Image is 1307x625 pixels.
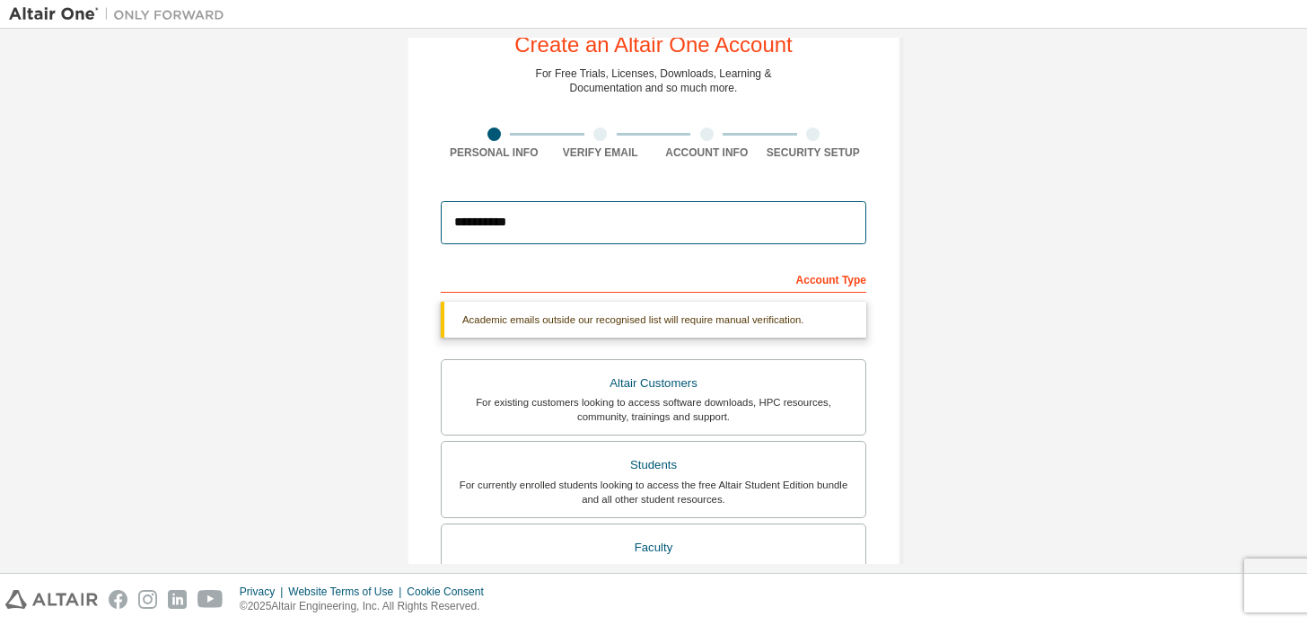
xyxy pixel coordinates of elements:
[197,590,224,609] img: youtube.svg
[536,66,772,95] div: For Free Trials, Licenses, Downloads, Learning & Documentation and so much more.
[9,5,233,23] img: Altair One
[138,590,157,609] img: instagram.svg
[452,478,855,506] div: For currently enrolled students looking to access the free Altair Student Edition bundle and all ...
[452,535,855,560] div: Faculty
[514,34,793,56] div: Create an Altair One Account
[452,371,855,396] div: Altair Customers
[288,585,407,599] div: Website Terms of Use
[441,264,866,293] div: Account Type
[452,453,855,478] div: Students
[441,145,548,160] div: Personal Info
[5,590,98,609] img: altair_logo.svg
[452,395,855,424] div: For existing customers looking to access software downloads, HPC resources, community, trainings ...
[653,145,760,160] div: Account Info
[452,560,855,589] div: For faculty & administrators of academic institutions administering students and accessing softwa...
[760,145,867,160] div: Security Setup
[548,145,654,160] div: Verify Email
[109,590,127,609] img: facebook.svg
[407,585,494,599] div: Cookie Consent
[240,599,495,614] p: © 2025 Altair Engineering, Inc. All Rights Reserved.
[168,590,187,609] img: linkedin.svg
[240,585,288,599] div: Privacy
[441,302,866,338] div: Academic emails outside our recognised list will require manual verification.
